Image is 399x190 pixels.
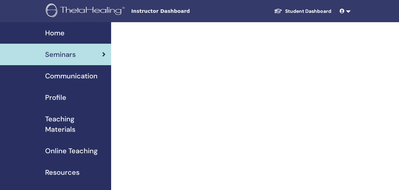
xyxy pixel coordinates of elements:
img: logo.png [46,3,127,19]
span: Resources [45,167,80,178]
span: Seminars [45,49,76,60]
span: Instructor Dashboard [131,8,235,15]
a: Student Dashboard [268,5,337,18]
span: Online Teaching [45,146,98,156]
span: Teaching Materials [45,114,106,135]
img: graduation-cap-white.svg [274,8,282,14]
span: Profile [45,92,66,103]
span: Communication [45,71,98,81]
span: Home [45,28,65,38]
